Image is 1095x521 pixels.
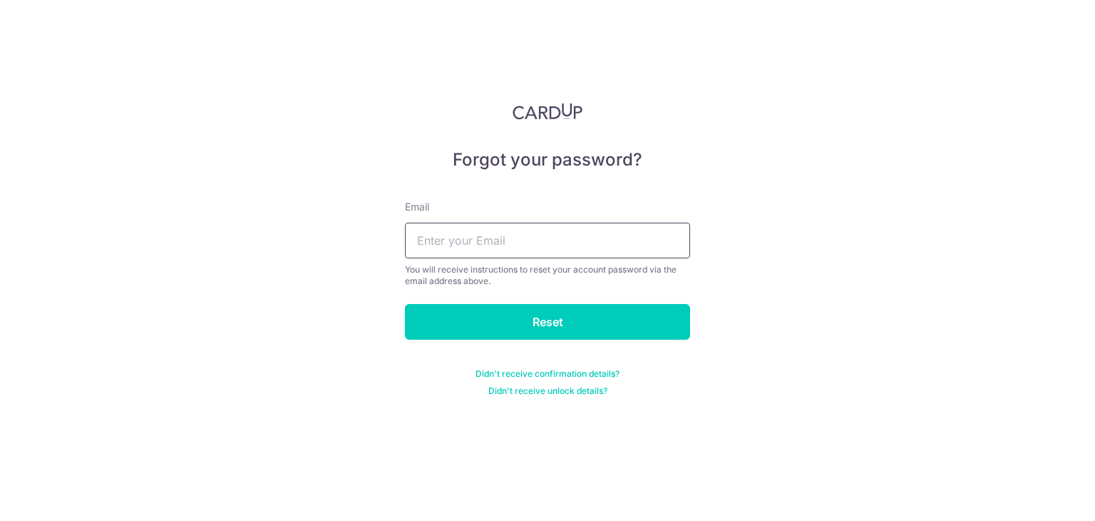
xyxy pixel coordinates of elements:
[513,103,582,120] img: CardUp Logo
[475,368,620,380] a: Didn't receive confirmation details?
[405,148,690,171] h5: Forgot your password?
[405,304,690,340] input: Reset
[405,223,690,258] input: Enter your Email
[488,385,607,397] a: Didn't receive unlock details?
[405,264,690,287] div: You will receive instructions to reset your account password via the email address above.
[405,200,429,214] label: Email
